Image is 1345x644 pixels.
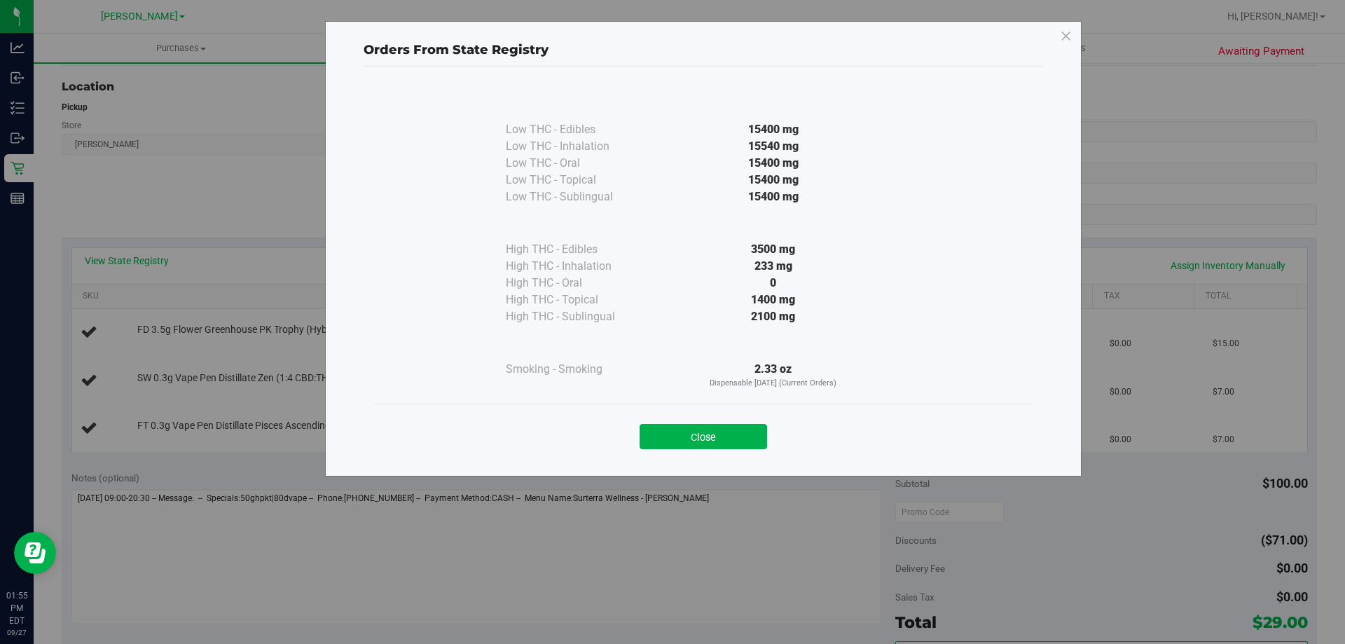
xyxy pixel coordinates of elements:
div: High THC - Topical [506,292,646,308]
div: High THC - Inhalation [506,258,646,275]
div: Low THC - Topical [506,172,646,189]
div: 15400 mg [646,121,901,138]
div: Low THC - Sublingual [506,189,646,205]
div: 2100 mg [646,308,901,325]
div: High THC - Oral [506,275,646,292]
button: Close [640,424,767,449]
div: 2.33 oz [646,361,901,390]
iframe: Resource center [14,532,56,574]
div: 1400 mg [646,292,901,308]
div: 15540 mg [646,138,901,155]
div: High THC - Edibles [506,241,646,258]
div: Low THC - Edibles [506,121,646,138]
div: 3500 mg [646,241,901,258]
div: 0 [646,275,901,292]
div: Low THC - Inhalation [506,138,646,155]
div: High THC - Sublingual [506,308,646,325]
div: 233 mg [646,258,901,275]
span: Orders From State Registry [364,42,549,57]
div: 15400 mg [646,155,901,172]
div: Smoking - Smoking [506,361,646,378]
p: Dispensable [DATE] (Current Orders) [646,378,901,390]
div: Low THC - Oral [506,155,646,172]
div: 15400 mg [646,172,901,189]
div: 15400 mg [646,189,901,205]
